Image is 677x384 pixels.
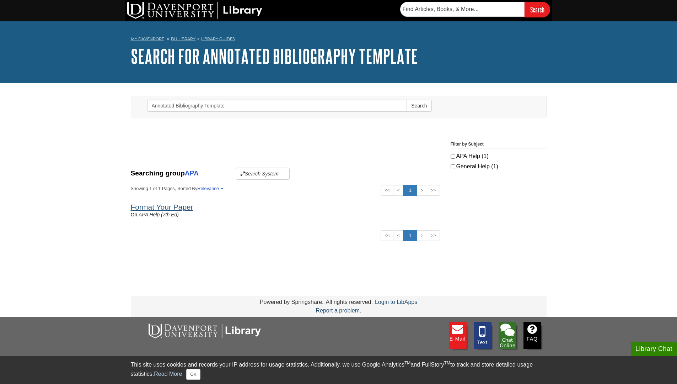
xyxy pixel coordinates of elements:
a: APA Help (7th Ed) [139,212,179,217]
a: >> [427,230,440,241]
a: Library Guides [201,36,235,41]
button: Close [186,369,200,380]
a: << [381,185,393,196]
sup: TM [404,361,410,365]
ul: Search Pagination [381,230,440,241]
a: Read More [154,371,182,377]
input: Search [525,2,550,17]
img: DU Library [127,2,262,19]
img: DU Libraries [136,322,271,339]
a: < [393,185,403,196]
a: < [393,230,403,241]
a: E-mail [449,322,467,349]
h1: Search for Annotated Bibliography Template [131,46,547,67]
legend: Filter by Subject [451,141,547,148]
label: APA Help (1) [451,152,547,161]
input: Search this Group [147,100,407,112]
input: General Help (1) [451,164,455,169]
a: > [417,230,427,241]
div: All rights reserved. [324,299,374,305]
img: Library Chat [499,322,516,349]
a: Format Your Paper [131,203,193,211]
a: << [381,230,393,241]
li: Chat with Library [499,322,516,349]
ul: Search Pagination [381,185,440,196]
a: APA [185,169,198,177]
a: DU Library [171,36,195,41]
a: My Davenport [131,36,164,42]
button: Search [407,100,431,112]
button: Library Chat [631,342,677,356]
a: 1 [403,230,417,241]
nav: breadcrumb [131,34,547,46]
div: Powered by Springshare. [259,299,325,305]
label: General Help (1) [451,162,547,171]
input: APA Help (1) [451,154,455,159]
strong: Showing 1 of 1 Pages, Sorted By [131,185,440,192]
sup: TM [444,361,450,365]
button: Search System [236,168,290,180]
div: This site uses cookies and records your IP address for usage statistics. Additionally, we use Goo... [131,361,547,380]
a: FAQ [523,322,541,349]
div: Searching group [131,168,440,180]
a: >> [427,185,440,196]
a: Relevance [197,186,222,191]
a: Text [474,322,491,349]
a: > [417,185,427,196]
a: Login to LibApps [375,299,417,305]
a: Report a problem. [316,307,361,314]
input: Find Articles, Books, & More... [400,2,525,17]
form: Searches DU Library's articles, books, and more [400,2,550,17]
a: 1 [403,185,417,196]
span: on [131,212,138,217]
